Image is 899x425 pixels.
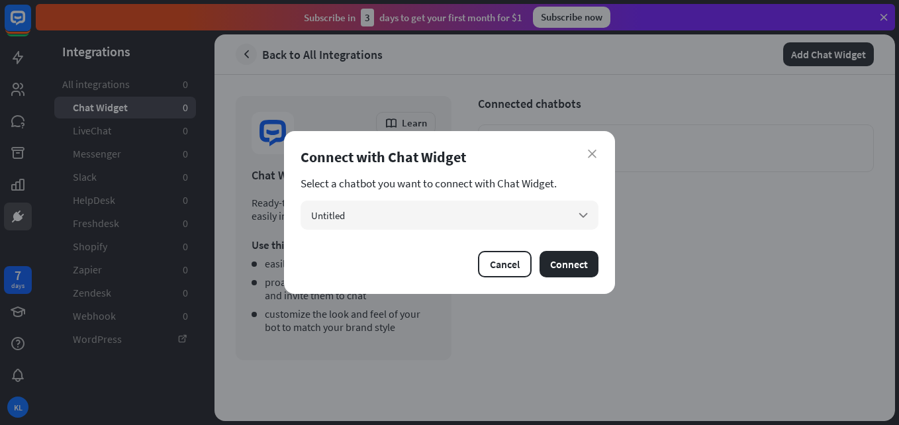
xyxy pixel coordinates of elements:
button: Open LiveChat chat widget [11,5,50,45]
div: Connect with Chat Widget [301,148,598,166]
section: Select a chatbot you want to connect with Chat Widget. [301,177,598,190]
span: Untitled [311,209,345,222]
i: arrow_down [576,208,591,222]
button: Cancel [478,251,532,277]
i: close [588,150,596,158]
button: Connect [540,251,598,277]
